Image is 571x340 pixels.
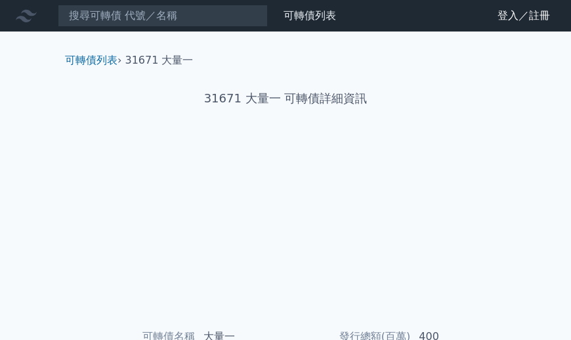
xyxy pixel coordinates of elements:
[58,5,268,27] input: 搜尋可轉債 代號／名稱
[487,5,560,26] a: 登入／註冊
[65,54,117,66] a: 可轉債列表
[65,53,121,68] li: ›
[125,53,194,68] li: 31671 大量一
[54,89,517,108] h1: 31671 大量一 可轉債詳細資訊
[284,9,336,22] a: 可轉債列表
